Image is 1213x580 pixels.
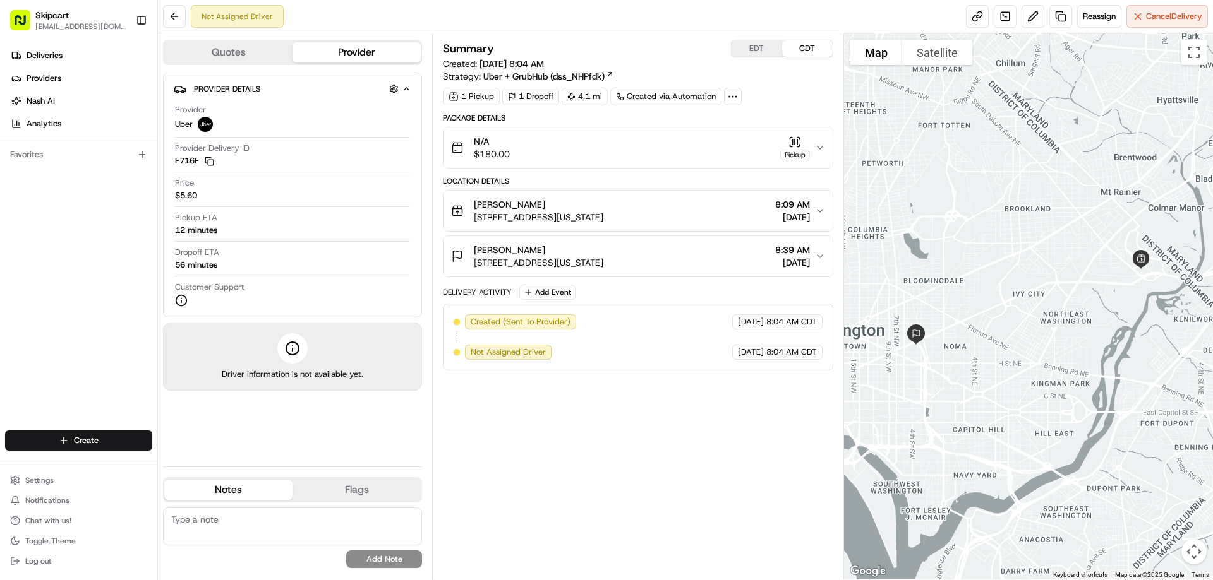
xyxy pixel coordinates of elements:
div: 12 minutes [175,225,217,236]
span: Driver information is not available yet. [222,369,363,380]
button: Quotes [164,42,293,62]
div: Package Details [443,113,833,123]
span: Not Assigned Driver [471,346,546,358]
span: Settings [25,475,54,485]
input: Clear [33,81,208,95]
button: Map camera controls [1181,539,1207,564]
span: Uber [175,119,193,130]
span: Created (Sent To Provider) [471,316,570,328]
button: Keyboard shortcuts [1053,571,1107,579]
span: Deliveries [27,50,63,61]
div: 💻 [107,184,117,194]
span: [PERSON_NAME] [474,198,545,211]
div: 1 Pickup [443,88,500,105]
button: Create [5,430,152,451]
p: Welcome 👋 [13,50,230,71]
span: $5.60 [175,190,197,201]
a: Analytics [5,114,157,134]
span: Price [175,177,194,189]
a: Deliveries [5,45,157,66]
a: Terms (opens in new tab) [1192,571,1209,578]
span: Providers [27,73,61,84]
span: API Documentation [119,183,203,196]
button: CDT [782,40,833,57]
span: 8:39 AM [775,244,810,256]
button: Skipcart [35,9,69,21]
span: Notifications [25,495,69,506]
span: [DATE] [775,256,810,269]
span: Uber + GrubHub (dss_NHPfdk) [483,70,605,83]
h3: Summary [443,43,494,54]
span: Provider [175,104,206,115]
span: [DATE] [738,316,764,328]
span: 8:04 AM CDT [766,316,817,328]
span: [DATE] 8:04 AM [480,58,544,69]
span: [DATE] [738,346,764,358]
a: Nash AI [5,91,157,111]
a: Created via Automation [610,88,721,105]
button: Reassign [1077,5,1121,28]
button: Settings [5,471,152,489]
button: Skipcart[EMAIL_ADDRESS][DOMAIN_NAME] [5,5,131,35]
span: Customer Support [175,281,244,293]
span: N/A [474,135,510,148]
a: 📗Knowledge Base [8,178,102,201]
span: [STREET_ADDRESS][US_STATE] [474,211,603,223]
button: CancelDelivery [1126,5,1208,28]
span: Reassign [1083,11,1116,22]
div: Start new chat [43,121,207,133]
button: EDT [732,40,782,57]
span: Created: [443,57,544,70]
img: uber-new-logo.jpeg [198,117,213,132]
a: Open this area in Google Maps (opens a new window) [847,563,889,579]
img: 1736555255976-a54dd68f-1ca7-489b-9aae-adbdc363a1c4 [13,121,35,143]
div: Location Details [443,176,833,186]
span: Log out [25,556,51,566]
button: F716F [175,155,214,167]
button: Toggle Theme [5,532,152,550]
span: Knowledge Base [25,183,97,196]
button: Pickup [780,136,810,160]
div: Favorites [5,145,152,165]
span: Analytics [27,118,61,129]
span: [PERSON_NAME] [474,244,545,256]
span: Map data ©2025 Google [1115,571,1184,578]
a: Powered byPylon [89,213,153,223]
div: Delivery Activity [443,287,512,297]
button: Notes [164,480,293,500]
span: Provider Details [194,84,260,94]
div: Strategy: [443,70,614,83]
button: Notifications [5,492,152,509]
div: 1 Dropoff [502,88,559,105]
a: 💻API Documentation [102,178,208,201]
span: $180.00 [474,148,510,160]
span: Chat with us! [25,516,71,526]
span: 8:09 AM [775,198,810,211]
button: Toggle fullscreen view [1181,40,1207,65]
button: [EMAIL_ADDRESS][DOMAIN_NAME] [35,21,126,32]
span: [STREET_ADDRESS][US_STATE] [474,256,603,269]
span: Cancel Delivery [1146,11,1202,22]
span: Dropoff ETA [175,247,219,258]
img: Nash [13,13,38,38]
button: [PERSON_NAME][STREET_ADDRESS][US_STATE]8:39 AM[DATE] [444,236,832,276]
div: Pickup [780,150,810,160]
button: Provider Details [174,78,411,99]
span: Toggle Theme [25,536,76,546]
span: [DATE] [775,211,810,223]
div: 56 minutes [175,259,217,271]
div: 4.1 mi [562,88,608,105]
span: 8:04 AM CDT [766,346,817,358]
button: Add Event [519,285,576,300]
div: 📗 [13,184,23,194]
button: [PERSON_NAME][STREET_ADDRESS][US_STATE]8:09 AM[DATE] [444,191,832,231]
button: N/A$180.00Pickup [444,127,832,168]
span: Provider Delivery ID [175,143,250,154]
button: Show street map [850,40,902,65]
button: Flags [293,480,421,500]
button: Show satellite imagery [902,40,972,65]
